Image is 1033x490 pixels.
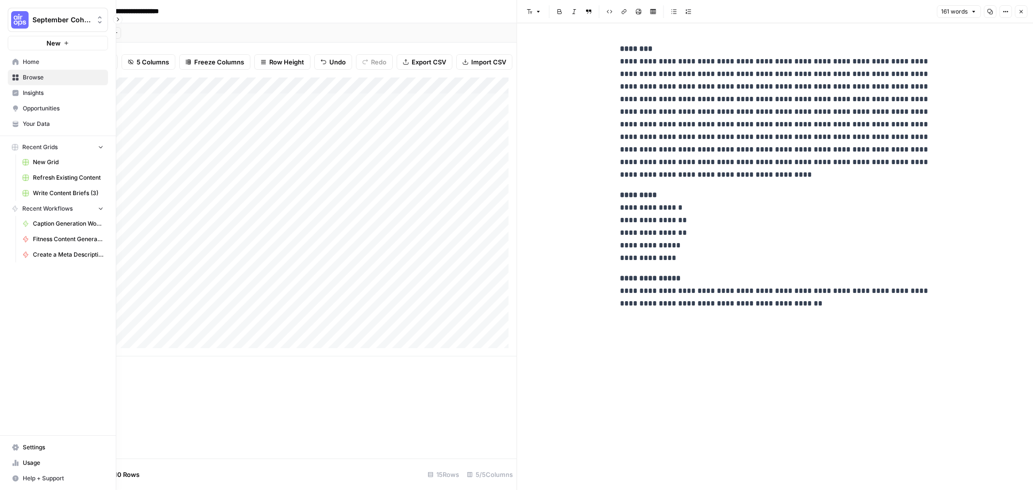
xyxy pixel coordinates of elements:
span: Your Data [23,120,104,128]
span: Write Content Briefs (3) [33,189,104,198]
a: Your Data [8,116,108,132]
span: 5 Columns [137,57,169,67]
span: Recent Grids [22,143,58,152]
a: Create a Meta Description ([PERSON_NAME]) [18,247,108,262]
button: Redo [356,54,393,70]
span: Row Height [269,57,304,67]
a: Settings [8,440,108,455]
button: Recent Workflows [8,201,108,216]
span: Add 10 Rows [101,470,139,479]
span: Insights [23,89,104,97]
span: Home [23,58,104,66]
button: New [8,36,108,50]
a: Caption Generation Workflow Sample [18,216,108,231]
a: Browse [8,70,108,85]
span: 161 words [941,7,968,16]
button: Export CSV [397,54,452,70]
span: Opportunities [23,104,104,113]
span: New Grid [33,158,104,167]
a: Home [8,54,108,70]
span: Recent Workflows [22,204,73,213]
a: New Grid [18,154,108,170]
span: Browse [23,73,104,82]
button: Workspace: September Cohort [8,8,108,32]
a: Insights [8,85,108,101]
span: Export CSV [412,57,446,67]
button: Help + Support [8,471,108,486]
button: Freeze Columns [179,54,250,70]
a: Opportunities [8,101,108,116]
span: Import CSV [471,57,506,67]
span: Freeze Columns [194,57,244,67]
span: Redo [371,57,386,67]
button: Undo [314,54,352,70]
a: Write Content Briefs (3) [18,185,108,201]
img: September Cohort Logo [11,11,29,29]
button: 5 Columns [122,54,175,70]
span: Fitness Content Generator ([PERSON_NAME]) [33,235,104,244]
span: September Cohort [32,15,91,25]
a: Usage [8,455,108,471]
button: Recent Grids [8,140,108,154]
span: Usage [23,459,104,467]
span: Refresh Existing Content [33,173,104,182]
button: 161 words [937,5,981,18]
span: Help + Support [23,474,104,483]
a: Refresh Existing Content [18,170,108,185]
span: Caption Generation Workflow Sample [33,219,104,228]
span: Create a Meta Description ([PERSON_NAME]) [33,250,104,259]
div: 15 Rows [424,467,463,482]
span: Settings [23,443,104,452]
button: Import CSV [456,54,512,70]
button: Row Height [254,54,310,70]
div: 5/5 Columns [463,467,517,482]
span: New [46,38,61,48]
span: Undo [329,57,346,67]
a: Fitness Content Generator ([PERSON_NAME]) [18,231,108,247]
